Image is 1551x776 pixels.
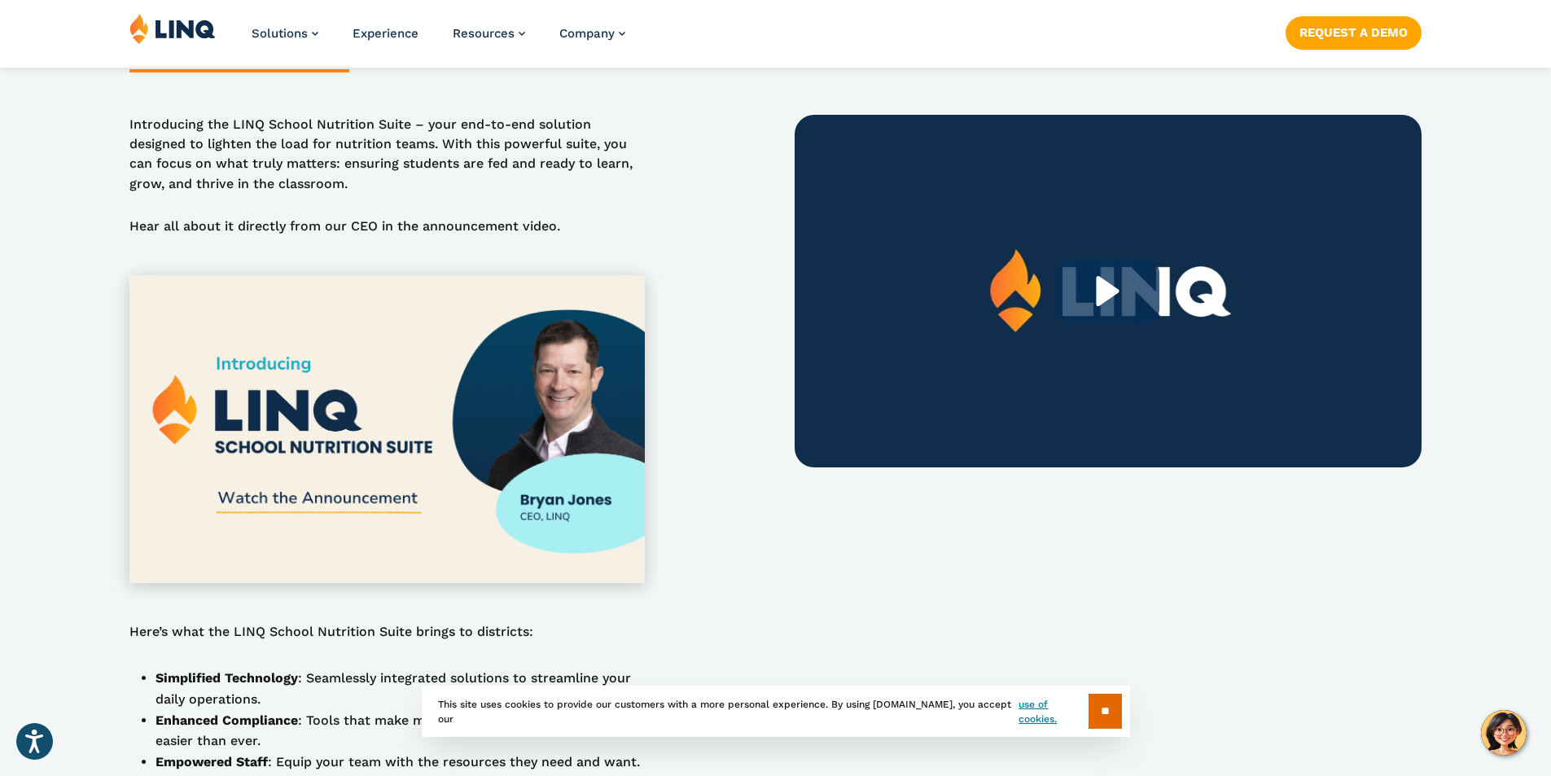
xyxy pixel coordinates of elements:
[1056,258,1159,324] div: Play
[453,26,525,41] a: Resources
[559,26,625,41] a: Company
[129,217,646,236] p: Hear all about it directly from our CEO in the announcement video.
[156,754,268,769] strong: Empowered Staff
[252,13,625,67] nav: Primary Navigation
[453,26,515,41] span: Resources
[252,26,318,41] a: Solutions
[129,13,216,44] img: LINQ | K‑12 Software
[129,622,646,642] p: Here’s what the LINQ School Nutrition Suite brings to districts:
[1481,710,1527,756] button: Hello, have a question? Let’s chat.
[422,686,1130,737] div: This site uses cookies to provide our customers with a more personal experience. By using [DOMAIN...
[1286,13,1422,49] nav: Button Navigation
[353,26,418,41] a: Experience
[156,670,298,686] strong: Simplified Technology
[1019,697,1088,726] a: use of cookies.
[129,115,646,194] p: Introducing the LINQ School Nutrition Suite – your end-to-end solution designed to lighten the lo...
[1286,16,1422,49] a: Request a Demo
[156,668,646,709] li: : Seamlessly integrated solutions to streamline your daily operations.
[252,26,308,41] span: Solutions
[156,710,646,752] li: : Tools that make meeting regulatory requirements easier than ever.
[559,26,615,41] span: Company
